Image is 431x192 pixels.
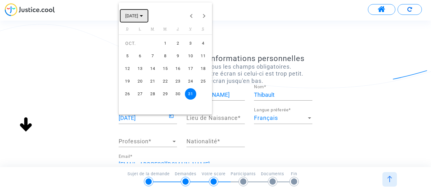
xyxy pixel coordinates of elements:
abbr: vendredi [189,27,192,31]
td: 20 octobre 2025 [134,75,146,88]
div: 16 [172,63,184,74]
td: 31 octobre 2025 [184,88,197,100]
td: 9 octobre 2025 [172,50,184,62]
div: 10 [185,50,196,62]
td: 1 octobre 2025 [159,37,172,50]
div: 21 [147,76,158,87]
button: Choose month and year [120,9,148,22]
th: jeudi [172,27,184,34]
div: 27 [134,88,146,100]
td: 13 octobre 2025 [134,62,146,75]
td: 7 octobre 2025 [146,50,159,62]
td: 16 octobre 2025 [172,62,184,75]
div: 11 [198,50,209,62]
td: 21 octobre 2025 [146,75,159,88]
td: 27 octobre 2025 [134,88,146,100]
td: 23 octobre 2025 [172,75,184,88]
div: 13 [134,63,146,74]
td: 2 octobre 2025 [172,37,184,50]
button: Next month [198,9,210,22]
span: [DATE] [125,14,138,19]
div: 15 [160,63,171,74]
div: 19 [122,76,133,87]
th: mardi [146,27,159,34]
div: 25 [198,76,209,87]
abbr: samedi [202,27,204,31]
td: 25 octobre 2025 [197,75,210,88]
td: 28 octobre 2025 [146,88,159,100]
td: 24 octobre 2025 [184,75,197,88]
div: 3 [185,38,196,49]
th: vendredi [184,27,197,34]
div: 23 [172,76,184,87]
td: 30 octobre 2025 [172,88,184,100]
td: 15 octobre 2025 [159,62,172,75]
div: 5 [122,50,133,62]
div: 9 [172,50,184,62]
div: 17 [185,63,196,74]
div: 7 [147,50,158,62]
div: 22 [160,76,171,87]
div: 1 [160,38,171,49]
th: lundi [134,27,146,34]
abbr: dimanche [126,27,129,31]
td: 6 octobre 2025 [134,50,146,62]
abbr: jeudi [177,27,179,31]
button: Previous month [185,9,198,22]
td: 12 octobre 2025 [121,62,134,75]
div: 8 [160,50,171,62]
th: dimanche [121,27,134,34]
div: 6 [134,50,146,62]
div: 30 [172,88,184,100]
abbr: lundi [139,27,141,31]
td: 26 octobre 2025 [121,88,134,100]
td: 22 octobre 2025 [159,75,172,88]
div: 29 [160,88,171,100]
div: 31 [185,88,196,100]
div: 28 [147,88,158,100]
th: samedi [197,27,210,34]
div: 26 [122,88,133,100]
td: 8 octobre 2025 [159,50,172,62]
td: 19 octobre 2025 [121,75,134,88]
td: 3 octobre 2025 [184,37,197,50]
td: 10 octobre 2025 [184,50,197,62]
td: 11 octobre 2025 [197,50,210,62]
div: 18 [198,63,209,74]
div: 12 [122,63,133,74]
th: mercredi [159,27,172,34]
div: 2 [172,38,184,49]
div: 20 [134,76,146,87]
div: 24 [185,76,196,87]
td: 17 octobre 2025 [184,62,197,75]
div: 4 [198,38,209,49]
td: 29 octobre 2025 [159,88,172,100]
div: 14 [147,63,158,74]
abbr: mercredi [163,27,167,31]
abbr: mardi [151,27,154,31]
td: 4 octobre 2025 [197,37,210,50]
td: OCT. [121,37,159,50]
td: 5 octobre 2025 [121,50,134,62]
td: 18 octobre 2025 [197,62,210,75]
td: 14 octobre 2025 [146,62,159,75]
